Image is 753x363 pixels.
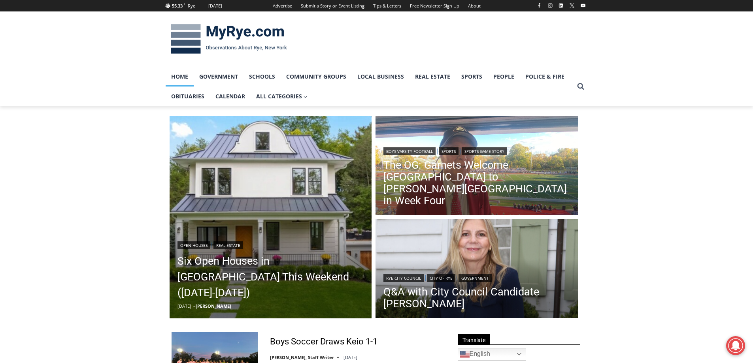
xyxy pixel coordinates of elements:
[170,116,372,318] a: Read More Six Open Houses in Rye This Weekend (October 4-5)
[383,146,570,155] div: | |
[567,1,577,10] a: X
[459,274,492,282] a: Government
[166,67,574,107] nav: Primary Navigation
[194,67,243,87] a: Government
[352,67,410,87] a: Local Business
[193,303,196,309] span: –
[574,79,588,94] button: View Search Form
[458,348,526,361] a: English
[383,159,570,207] a: The OG: Garnets Welcome [GEOGRAPHIC_DATA] to [PERSON_NAME][GEOGRAPHIC_DATA] in Week Four
[488,67,520,87] a: People
[170,116,372,318] img: 3 Overdale Road, Rye
[456,67,488,87] a: Sports
[343,354,357,360] time: [DATE]
[383,147,436,155] a: Boys Varsity Football
[376,219,578,320] a: Read More Q&A with City Council Candidate Maria Tufvesson Shuck
[208,2,222,9] div: [DATE]
[256,92,308,101] span: All Categories
[458,334,490,345] span: Translate
[281,67,352,87] a: Community Groups
[376,116,578,217] img: (PHOTO: The voice of Rye Garnet Football and Old Garnet Steve Feeney in the Nugent Stadium press ...
[270,354,334,360] a: [PERSON_NAME], Staff Writer
[427,274,455,282] a: City of Rye
[270,336,377,348] a: Boys Soccer Draws Keio 1-1
[184,2,185,6] span: F
[462,147,507,155] a: Sports Game Story
[383,286,570,310] a: Q&A with City Council Candidate [PERSON_NAME]
[383,274,424,282] a: Rye City Council
[376,116,578,217] a: Read More The OG: Garnets Welcome Yorktown to Nugent Stadium in Week Four
[376,219,578,320] img: (PHOTO: City council candidate Maria Tufvesson Shuck.)
[172,3,183,9] span: 55.33
[196,303,231,309] a: [PERSON_NAME]
[383,273,570,282] div: | |
[177,241,210,249] a: Open Houses
[439,147,459,155] a: Sports
[251,87,313,106] a: All Categories
[166,19,292,60] img: MyRye.com
[578,1,588,10] a: YouTube
[520,67,570,87] a: Police & Fire
[243,67,281,87] a: Schools
[545,1,555,10] a: Instagram
[166,67,194,87] a: Home
[166,87,210,106] a: Obituaries
[556,1,566,10] a: Linkedin
[177,240,364,249] div: |
[177,253,364,301] a: Six Open Houses in [GEOGRAPHIC_DATA] This Weekend ([DATE]-[DATE])
[534,1,544,10] a: Facebook
[188,2,195,9] div: Rye
[210,87,251,106] a: Calendar
[410,67,456,87] a: Real Estate
[177,303,191,309] time: [DATE]
[213,241,243,249] a: Real Estate
[460,350,470,359] img: en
